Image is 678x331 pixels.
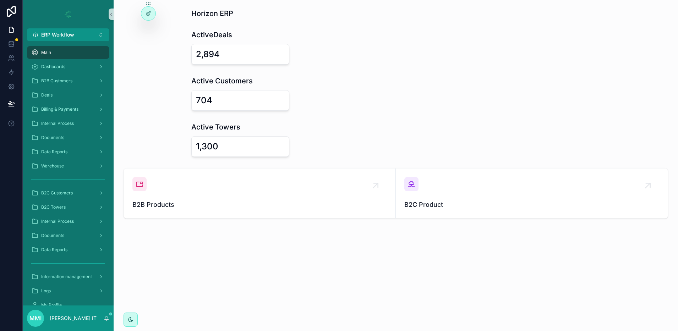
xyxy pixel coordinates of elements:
span: Documents [41,233,64,238]
span: Main [41,50,51,55]
span: MMI [29,314,42,322]
h1: Active Customers [191,76,253,86]
div: 704 [196,95,212,106]
a: Dashboards [27,60,109,73]
span: Data Reports [41,149,67,155]
div: scrollable content [23,41,114,305]
a: Main [27,46,109,59]
a: Internal Process [27,215,109,228]
span: Logs [41,288,51,294]
a: Documents [27,229,109,242]
h1: ActiveDeals [191,30,232,40]
span: B2B Products [132,200,387,210]
span: Warehouse [41,163,64,169]
a: B2B Products [124,169,396,218]
h1: Active Towers [191,122,240,132]
button: Select Button [27,28,109,41]
span: Internal Process [41,121,74,126]
a: Data Reports [27,243,109,256]
a: B2C Customers [27,187,109,199]
span: Dashboards [41,64,65,70]
a: B2C Towers [27,201,109,214]
span: B2B Customers [41,78,72,84]
a: Documents [27,131,109,144]
span: Documents [41,135,64,140]
a: My Profile [27,299,109,311]
div: 2,894 [196,49,220,60]
a: B2C Product [396,169,668,218]
h1: Horizon ERP [191,9,233,18]
span: B2C Product [404,200,659,210]
a: B2B Customers [27,75,109,87]
img: App logo [62,9,74,20]
a: Warehouse [27,160,109,172]
a: Deals [27,89,109,101]
span: My Profile [41,302,62,308]
a: Information management [27,270,109,283]
span: Information management [41,274,92,280]
a: Billing & Payments [27,103,109,116]
p: [PERSON_NAME] IT [50,315,97,322]
span: B2C Customers [41,190,73,196]
div: 1,300 [196,141,218,152]
span: Data Reports [41,247,67,253]
span: Deals [41,92,53,98]
a: Internal Process [27,117,109,130]
span: ERP Workflow [41,31,74,38]
a: Logs [27,285,109,297]
span: B2C Towers [41,204,66,210]
span: Internal Process [41,219,74,224]
span: Billing & Payments [41,106,78,112]
a: Data Reports [27,145,109,158]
